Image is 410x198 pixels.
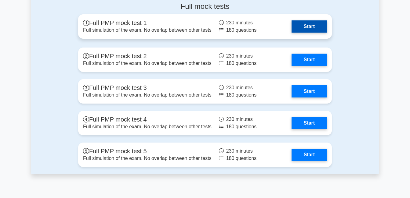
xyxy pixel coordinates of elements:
a: Start [292,20,327,33]
a: Start [292,117,327,129]
h4: Full mock tests [78,2,332,11]
a: Start [292,149,327,161]
a: Start [292,54,327,66]
a: Start [292,85,327,97]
